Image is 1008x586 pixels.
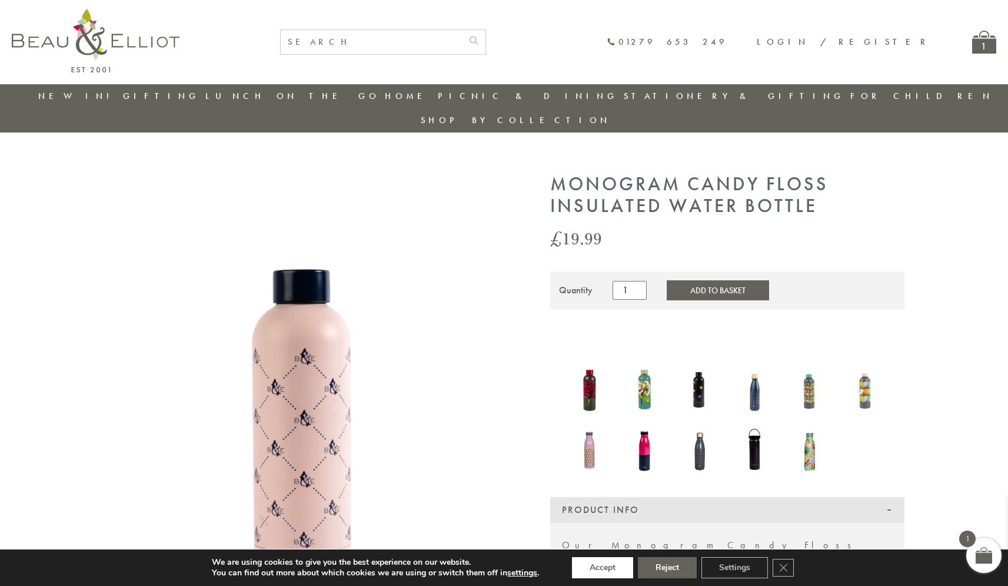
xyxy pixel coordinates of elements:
a: Emily Heart insulated Water Bottle [678,362,721,418]
a: Colour Block Insulated Water Bottle [623,420,666,479]
a: 1 [972,31,996,54]
p: We are using cookies to give you the best experience on our website. [212,557,539,568]
a: Carnaby Bloom Insulated Water Bottle [788,360,831,419]
a: Sarah Kelleher insulated drinks bottle teal [623,360,666,421]
span: £ [550,226,562,250]
a: Home [385,90,432,102]
img: Manhattan Stainless Steel Insulated Water Bottle 650ml [733,420,777,476]
a: New in! [38,90,117,102]
input: Product quantity [613,281,647,300]
button: Settings [701,557,768,578]
a: Login / Register [757,36,931,48]
bdi: 19.99 [550,226,602,250]
button: Close GDPR Cookie Banner [773,559,794,577]
a: Manhattan Stainless Steel Insulated Water Bottle 650ml [733,420,777,479]
img: Dove Vacuum Insulated Water Bottle 500ml [678,420,721,476]
a: Sarah Kelleher Insulated Water Bottle Dark Stone [568,360,611,421]
p: You can find out more about which cookies we are using or switch them off in . [212,568,539,578]
input: SEARCH [281,30,462,54]
img: Carnaby Bloom Insulated Water Bottle [788,360,831,417]
img: Emily Heart insulated Water Bottle [678,362,721,415]
a: Carnaby Eclipse Insulated Water Bottle [843,360,887,419]
iframe: Secure express checkout frame [548,316,727,345]
img: Sarah Kelleher Insulated Water Bottle Dark Stone [568,360,611,418]
a: For Children [850,90,993,102]
button: Accept [572,557,633,578]
h1: Monogram Candy Floss Insulated Water Bottle [550,174,904,217]
img: Waikiki Vacuum Insulated Water Bottle 500ml [788,420,831,476]
a: Lunch On The Go [205,90,380,102]
div: Product Info [550,497,904,523]
span: 1 [959,531,976,547]
a: Boho Insulated Water Bottle [568,420,611,479]
iframe: Secure express checkout frame [728,316,907,345]
img: logo [12,9,179,72]
a: Shop by collection [421,114,611,126]
a: 500ml Vacuum Insulated Water Bottle Navy [733,360,777,419]
button: Add to Basket [667,280,769,300]
div: Quantity [559,285,593,296]
img: 500ml Vacuum Insulated Water Bottle Navy [733,360,777,417]
a: Dove Vacuum Insulated Water Bottle 500ml [678,420,721,479]
a: Stationery & Gifting [624,90,844,102]
img: Colour Block Insulated Water Bottle [623,420,666,476]
a: Picnic & Dining [438,90,618,102]
button: settings [507,568,537,578]
img: Carnaby Eclipse Insulated Water Bottle [843,360,887,417]
img: Boho Insulated Water Bottle [568,420,611,476]
img: Sarah Kelleher insulated drinks bottle teal [623,360,666,418]
button: Reject [638,557,697,578]
a: 01279 653 249 [607,37,727,47]
a: Gifting [123,90,199,102]
a: Waikiki Vacuum Insulated Water Bottle 500ml [788,420,831,479]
